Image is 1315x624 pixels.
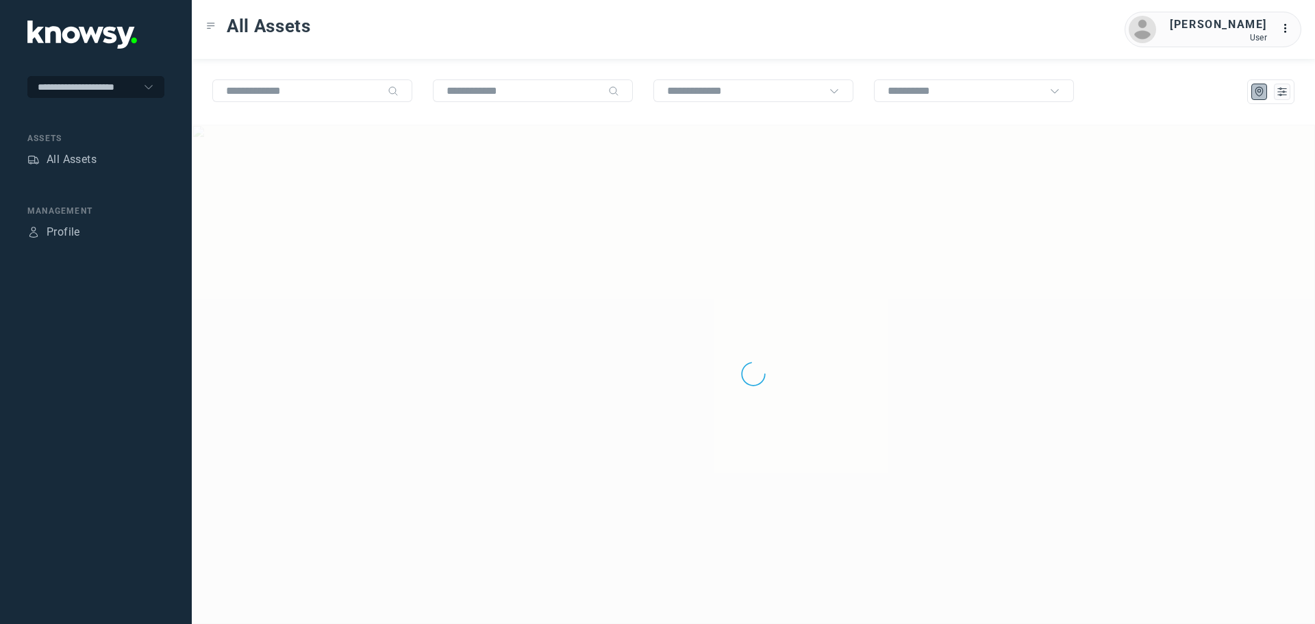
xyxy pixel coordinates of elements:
[608,86,619,97] div: Search
[47,151,97,168] div: All Assets
[1281,21,1297,37] div: :
[27,224,80,240] a: ProfileProfile
[388,86,399,97] div: Search
[27,151,97,168] a: AssetsAll Assets
[1170,16,1267,33] div: [PERSON_NAME]
[206,21,216,31] div: Toggle Menu
[1129,16,1156,43] img: avatar.png
[1281,23,1295,34] tspan: ...
[1253,86,1266,98] div: Map
[27,153,40,166] div: Assets
[227,14,311,38] span: All Assets
[47,224,80,240] div: Profile
[27,21,137,49] img: Application Logo
[27,226,40,238] div: Profile
[27,132,164,145] div: Assets
[1281,21,1297,39] div: :
[1276,86,1288,98] div: List
[27,205,164,217] div: Management
[1170,33,1267,42] div: User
